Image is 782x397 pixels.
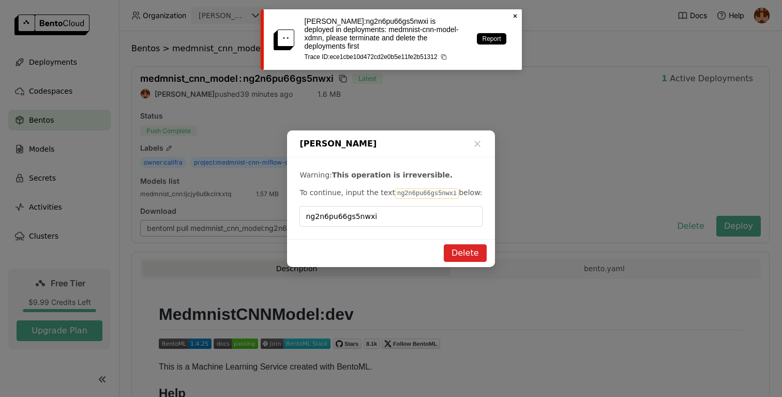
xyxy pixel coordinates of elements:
[299,188,395,197] span: To continue, input the text
[305,17,467,50] p: [PERSON_NAME]:ng2n6pu66gs5nwxi is deployed in deployments: medmnist-cnn-model-xdmn, please termin...
[444,244,487,262] button: Delete
[511,12,519,20] svg: Close
[395,188,459,199] code: ng2n6pu66gs5nwxi
[287,130,494,157] div: [PERSON_NAME]
[305,53,467,61] p: Trace ID: ece1cbe10d472cd2e0b5e11fe2b51312
[299,171,332,179] span: Warning:
[477,33,506,45] a: Report
[459,188,482,197] span: below:
[287,130,494,267] div: dialog
[332,171,453,179] b: This operation is irreversible.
